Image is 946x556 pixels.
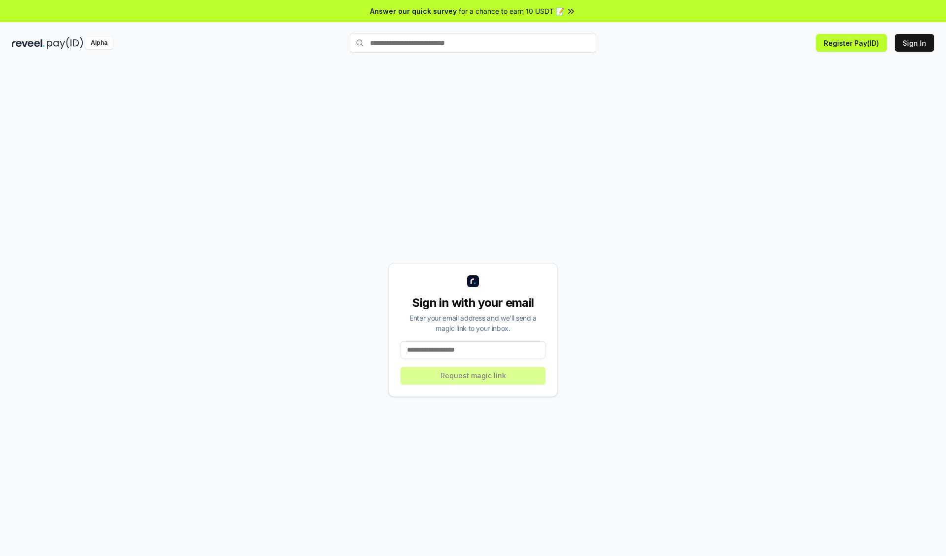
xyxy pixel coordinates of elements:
span: for a chance to earn 10 USDT 📝 [459,6,564,16]
img: logo_small [467,275,479,287]
span: Answer our quick survey [370,6,457,16]
button: Register Pay(ID) [816,34,887,52]
div: Enter your email address and we’ll send a magic link to your inbox. [401,313,545,333]
img: pay_id [47,37,83,49]
button: Sign In [895,34,934,52]
div: Sign in with your email [401,295,545,311]
div: Alpha [85,37,113,49]
img: reveel_dark [12,37,45,49]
